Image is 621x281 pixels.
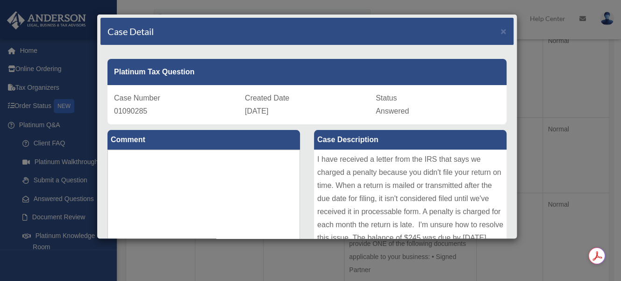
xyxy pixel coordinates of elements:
span: Case Number [114,94,160,102]
span: × [500,26,507,36]
label: Case Description [314,130,507,150]
span: 01090285 [114,107,147,115]
span: [DATE] [245,107,268,115]
h4: Case Detail [107,25,154,38]
span: Status [376,94,397,102]
div: Platinum Tax Question [107,59,507,85]
span: Answered [376,107,409,115]
span: Created Date [245,94,289,102]
label: Comment [107,130,300,150]
button: Close [500,26,507,36]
